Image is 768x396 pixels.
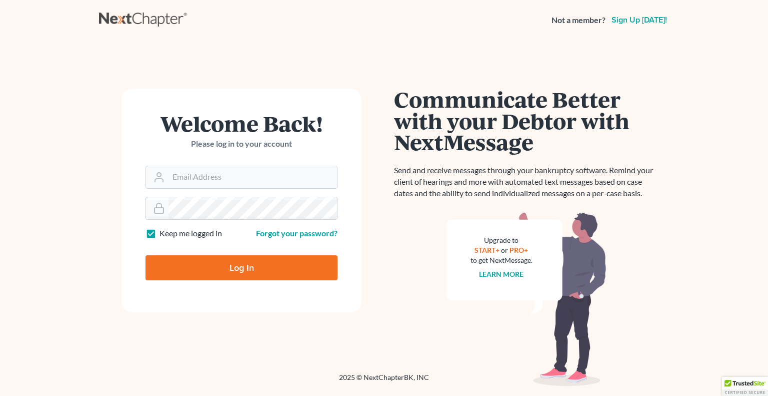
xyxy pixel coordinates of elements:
[145,255,337,280] input: Log In
[394,165,659,199] p: Send and receive messages through your bankruptcy software. Remind your client of hearings and mo...
[168,166,337,188] input: Email Address
[501,246,508,254] span: or
[145,113,337,134] h1: Welcome Back!
[99,372,669,390] div: 2025 © NextChapterBK, INC
[394,89,659,153] h1: Communicate Better with your Debtor with NextMessage
[551,15,605,26] strong: Not a member?
[159,228,222,239] label: Keep me logged in
[479,270,524,278] a: Learn more
[145,138,337,150] p: Please log in to your account
[256,228,337,238] a: Forgot your password?
[470,255,532,265] div: to get NextMessage.
[609,16,669,24] a: Sign up [DATE]!
[722,377,768,396] div: TrustedSite Certified
[510,246,528,254] a: PRO+
[475,246,500,254] a: START+
[470,235,532,245] div: Upgrade to
[446,211,606,386] img: nextmessage_bg-59042aed3d76b12b5cd301f8e5b87938c9018125f34e5fa2b7a6b67550977c72.svg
